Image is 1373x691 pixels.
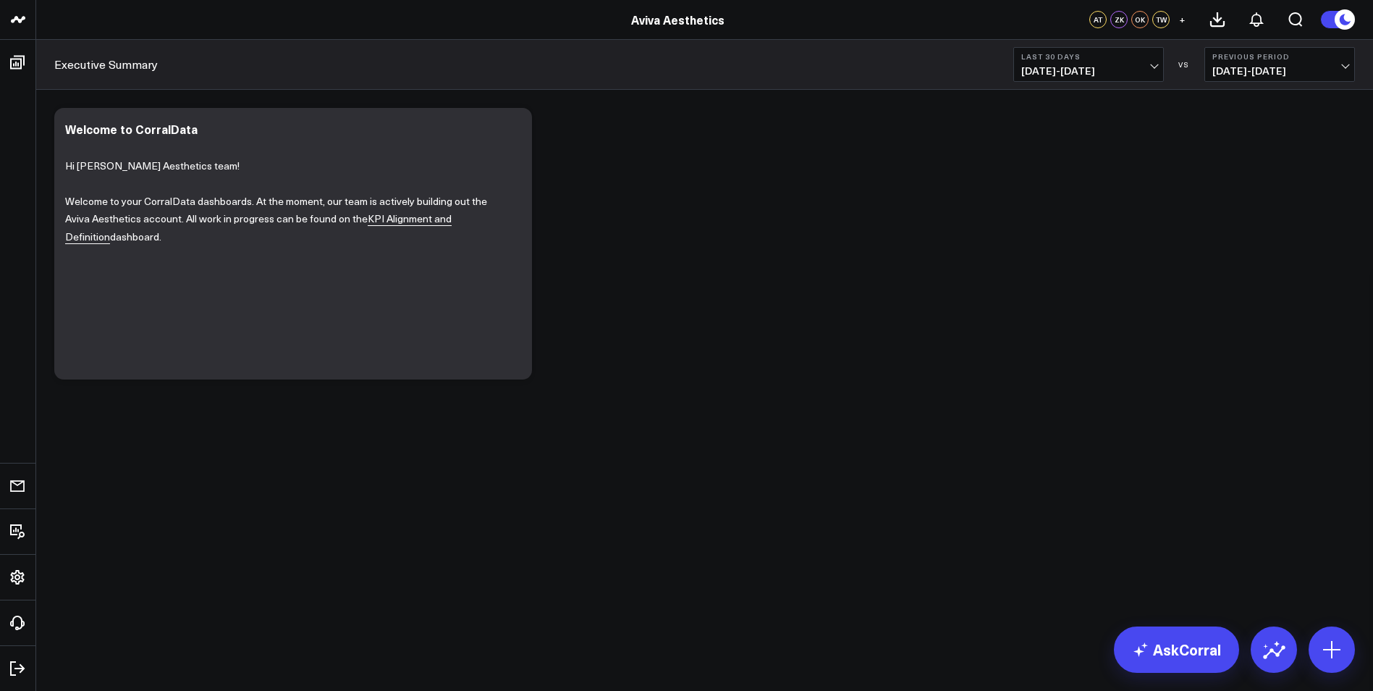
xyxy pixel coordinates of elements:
[65,212,452,244] a: KPI Alignment and Definition
[1021,52,1156,61] b: Last 30 Days
[65,193,510,246] p: Welcome to your CorralData dashboards. At the moment, our team is actively building out the Aviva...
[1212,52,1347,61] b: Previous Period
[1089,11,1107,28] div: AT
[54,56,158,72] a: Executive Summary
[1013,47,1164,82] button: Last 30 Days[DATE]-[DATE]
[1171,60,1197,69] div: VS
[1173,11,1191,28] button: +
[1110,11,1128,28] div: ZK
[1152,11,1170,28] div: TW
[1212,65,1347,77] span: [DATE] - [DATE]
[631,12,724,28] a: Aviva Aesthetics
[65,122,198,135] div: Welcome to CorralData
[1204,47,1355,82] button: Previous Period[DATE]-[DATE]
[1179,14,1186,25] span: +
[1021,65,1156,77] span: [DATE] - [DATE]
[1131,11,1149,28] div: OK
[65,157,510,175] p: Hi [PERSON_NAME] Aesthetics team!
[1114,627,1239,673] a: AskCorral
